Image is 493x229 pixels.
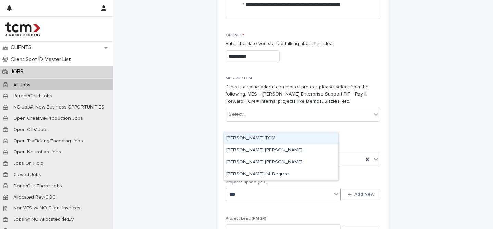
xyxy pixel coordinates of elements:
img: 4hMmSqQkux38exxPVZHQ [5,22,40,36]
p: CLIENTS [8,44,37,51]
div: Select... [229,111,246,118]
p: Done/Out There Jobs [8,183,67,189]
p: Closed Jobs [8,172,47,178]
p: JOBS [8,68,29,75]
p: Enter the date you started talking about this idea. [226,40,380,48]
p: All Jobs [8,82,36,88]
p: Open Trafficking/Encoding Jobs [8,138,88,144]
p: Open Creative/Production Jobs [8,116,88,122]
p: Open NeuroLab Jobs [8,149,66,155]
p: Parent/Child Jobs [8,93,58,99]
p: NO Job#: New Business OPPORTUNITIES [8,104,110,110]
div: Missy Schauble-TCM [224,132,338,144]
p: If this is a value-added concept or project, please select from the following: MES = [PERSON_NAME... [226,84,380,105]
div: Misti Owen-Misti Owen [224,144,338,156]
span: Add New [354,192,375,197]
p: Client Spot ID Master List [8,56,76,63]
div: Misti Owen-Misti Owen [224,156,338,168]
p: Allocated Rev/COG [8,194,61,200]
span: OPENED [226,33,244,37]
div: Misty Dragano-1st Degree [224,168,338,180]
p: Open CTV Jobs [8,127,54,133]
p: Jobs w/ NO Allocated $REV [8,217,79,222]
span: Project Lead (PMGR) [226,217,266,221]
button: Add New [342,189,380,200]
span: Project Support (PJC) [226,180,268,185]
span: MES/PIF/TCM [226,76,252,80]
p: NonMES w/ NO Client Invoices [8,205,86,211]
p: Jobs On Hold [8,161,49,166]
